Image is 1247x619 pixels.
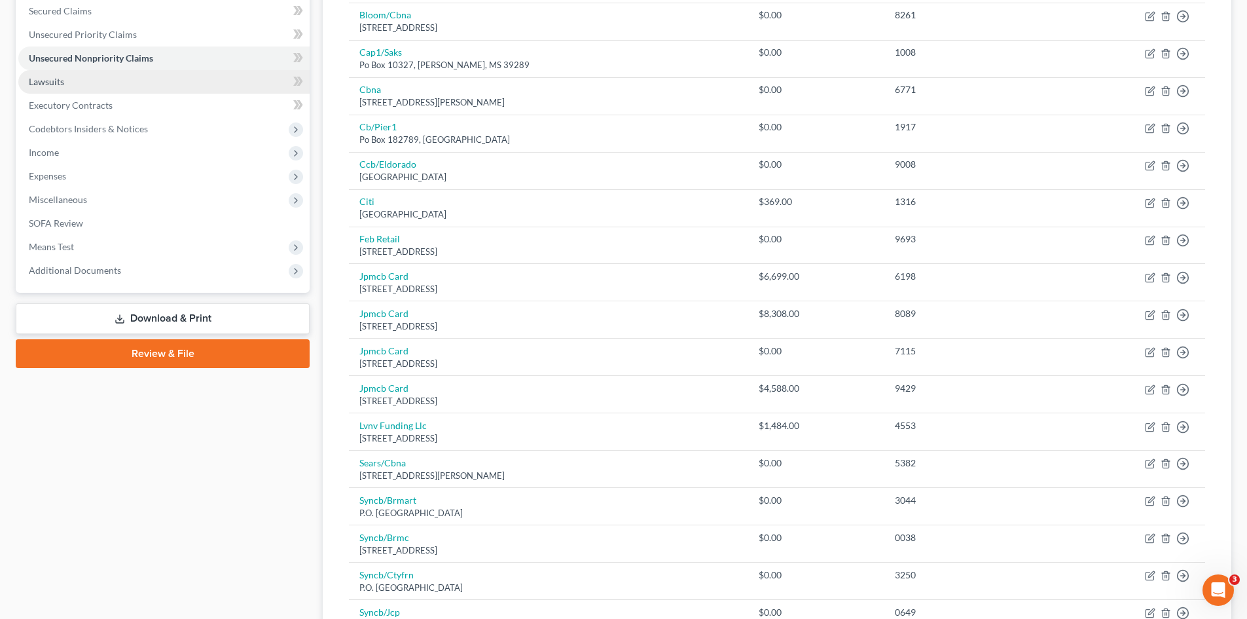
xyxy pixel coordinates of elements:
div: $0.00 [759,46,874,59]
a: Sears/Cbna [359,457,406,468]
div: $0.00 [759,531,874,544]
div: $8,308.00 [759,307,874,320]
div: 3250 [895,569,1050,582]
div: P.O. [GEOGRAPHIC_DATA] [359,582,738,594]
a: Cap1/Saks [359,47,402,58]
div: [STREET_ADDRESS][PERSON_NAME] [359,470,738,482]
div: [STREET_ADDRESS] [359,358,738,370]
div: 0038 [895,531,1050,544]
a: Jpmcb Card [359,383,408,394]
span: Executory Contracts [29,100,113,111]
a: Jpmcb Card [359,308,408,319]
div: [STREET_ADDRESS][PERSON_NAME] [359,96,738,109]
a: Jpmcb Card [359,345,408,356]
div: $4,588.00 [759,382,874,395]
div: 1316 [895,195,1050,208]
div: 9429 [895,382,1050,395]
div: 6198 [895,270,1050,283]
div: [STREET_ADDRESS] [359,544,738,557]
a: Syncb/Ctyfrn [359,569,414,580]
a: Cb/Pier1 [359,121,397,132]
span: Additional Documents [29,265,121,276]
span: Codebtors Insiders & Notices [29,123,148,134]
div: 0649 [895,606,1050,619]
div: [STREET_ADDRESS] [359,283,738,295]
a: Bloom/Cbna [359,9,411,20]
div: Po Box 10327, [PERSON_NAME], MS 39289 [359,59,738,71]
a: Syncb/Jcp [359,607,400,618]
div: $0.00 [759,233,874,246]
div: P.O. [GEOGRAPHIC_DATA] [359,507,738,519]
div: $0.00 [759,158,874,171]
div: 1917 [895,121,1050,134]
a: Feb Retail [359,233,400,244]
div: $0.00 [759,345,874,358]
div: [GEOGRAPHIC_DATA] [359,171,738,183]
span: Unsecured Priority Claims [29,29,137,40]
a: Download & Print [16,303,310,334]
div: 3044 [895,494,1050,507]
div: 1008 [895,46,1050,59]
div: $6,699.00 [759,270,874,283]
span: SOFA Review [29,217,83,229]
a: Review & File [16,339,310,368]
div: [STREET_ADDRESS] [359,22,738,34]
div: [STREET_ADDRESS] [359,432,738,445]
a: Lawsuits [18,70,310,94]
div: 8261 [895,9,1050,22]
a: Lvnv Funding Llc [359,420,427,431]
a: Syncb/Brmc [359,532,409,543]
span: Secured Claims [29,5,92,16]
div: 9008 [895,158,1050,171]
div: 6771 [895,83,1050,96]
div: $369.00 [759,195,874,208]
a: Unsecured Priority Claims [18,23,310,47]
div: $1,484.00 [759,419,874,432]
a: Cbna [359,84,381,95]
div: [STREET_ADDRESS] [359,395,738,407]
div: $0.00 [759,494,874,507]
div: Po Box 182789, [GEOGRAPHIC_DATA] [359,134,738,146]
div: $0.00 [759,83,874,96]
iframe: Intercom live chat [1202,574,1234,606]
a: Syncb/Brmart [359,495,416,506]
a: SOFA Review [18,212,310,235]
span: Miscellaneous [29,194,87,205]
div: $0.00 [759,9,874,22]
div: 8089 [895,307,1050,320]
div: [STREET_ADDRESS] [359,320,738,333]
span: Means Test [29,241,74,252]
a: Unsecured Nonpriority Claims [18,47,310,70]
span: Income [29,147,59,158]
a: Citi [359,196,374,207]
div: 9693 [895,233,1050,246]
div: $0.00 [759,606,874,619]
div: $0.00 [759,569,874,582]
span: Expenses [29,170,66,181]
div: [GEOGRAPHIC_DATA] [359,208,738,221]
span: Lawsuits [29,76,64,87]
div: 5382 [895,457,1050,470]
a: Executory Contracts [18,94,310,117]
div: $0.00 [759,457,874,470]
div: 7115 [895,345,1050,358]
a: Jpmcb Card [359,271,408,282]
span: Unsecured Nonpriority Claims [29,52,153,64]
span: 3 [1229,574,1240,585]
div: [STREET_ADDRESS] [359,246,738,258]
div: $0.00 [759,121,874,134]
a: Ccb/Eldorado [359,159,416,170]
div: 4553 [895,419,1050,432]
